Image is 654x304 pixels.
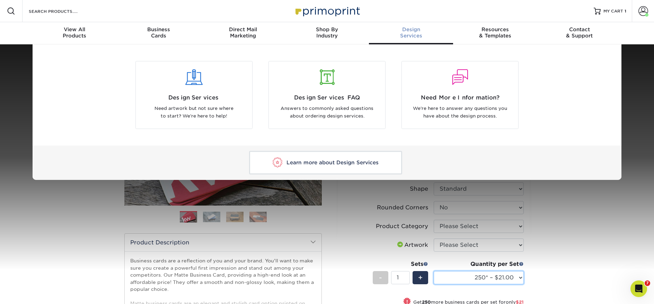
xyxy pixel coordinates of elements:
[399,61,521,129] a: Need More Information? We're here to answer any questions you have about the design process.
[645,280,650,286] span: 7
[201,26,285,33] span: Direct Mail
[274,105,380,120] p: Answers to commonly asked questions about ordering design services.
[133,61,255,129] a: Design Services Need artwork but not sure where to start? We're here to help!
[141,94,247,102] span: Design Services
[292,3,362,18] img: Primoprint
[285,22,369,44] a: Shop ByIndustry
[537,22,621,44] a: Contact& Support
[418,272,423,283] span: +
[369,26,453,39] div: Services
[369,22,453,44] a: DesignServices
[274,94,380,102] span: Design Services FAQ
[28,7,96,15] input: SEARCH PRODUCTS.....
[369,26,453,33] span: Design
[453,26,537,33] span: Resources
[117,26,201,33] span: Business
[537,26,621,33] span: Contact
[453,26,537,39] div: & Templates
[625,9,626,14] span: 1
[201,22,285,44] a: Direct MailMarketing
[603,8,623,14] span: MY CART
[201,26,285,39] div: Marketing
[407,94,513,102] span: Need More Information?
[286,159,379,166] span: Learn more about Design Services
[630,280,647,297] iframe: Intercom live chat
[537,26,621,39] div: & Support
[285,26,369,33] span: Shop By
[117,22,201,44] a: BusinessCards
[141,105,247,120] p: Need artwork but not sure where to start? We're here to help!
[379,272,382,283] span: -
[33,26,117,33] span: View All
[266,61,388,129] a: Design Services FAQ Answers to commonly asked questions about ordering design services.
[33,22,117,44] a: View AllProducts
[117,26,201,39] div: Cards
[33,26,117,39] div: Products
[249,151,402,174] a: Learn more about Design Services
[407,105,513,120] p: We're here to answer any questions you have about the design process.
[285,26,369,39] div: Industry
[453,22,537,44] a: Resources& Templates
